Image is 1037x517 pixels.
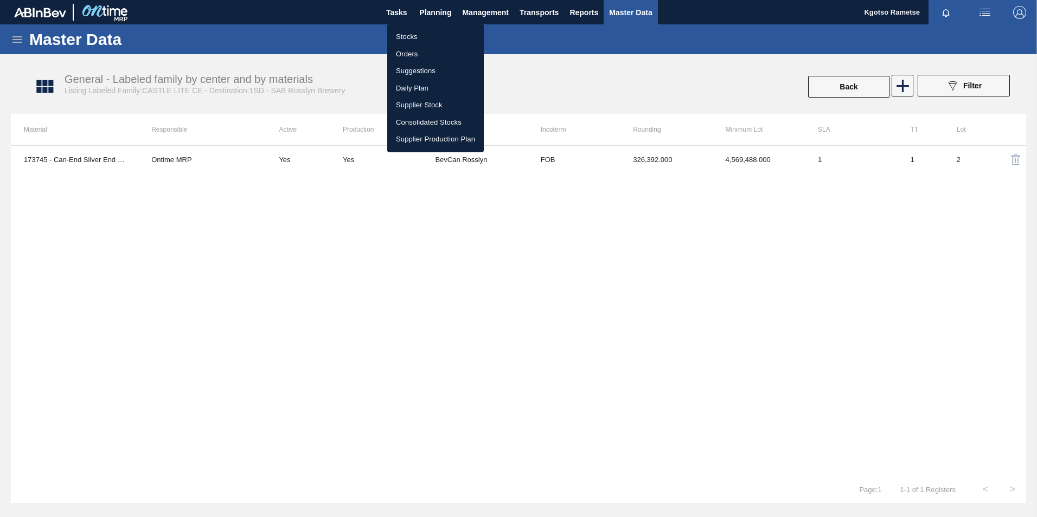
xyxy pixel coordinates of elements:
a: Suggestions [387,62,484,80]
a: Supplier Stock [387,96,484,114]
a: Supplier Production Plan [387,131,484,148]
a: Stocks [387,28,484,46]
a: Orders [387,46,484,63]
a: Consolidated Stocks [387,114,484,131]
a: Daily Plan [387,80,484,97]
